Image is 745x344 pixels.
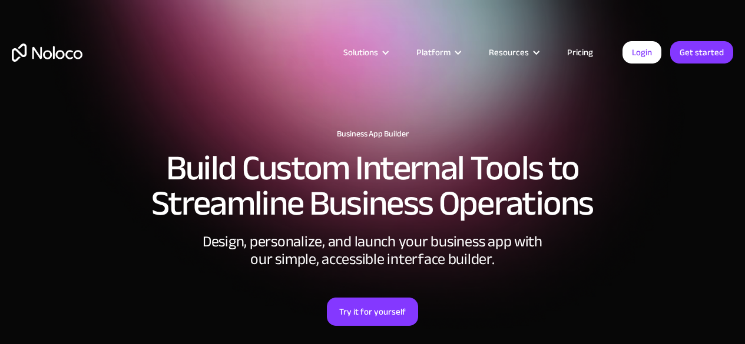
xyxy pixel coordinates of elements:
div: Resources [474,45,552,60]
div: Resources [489,45,529,60]
a: home [12,44,82,62]
a: Pricing [552,45,608,60]
div: Solutions [343,45,378,60]
a: Try it for yourself [327,298,418,326]
a: Login [623,41,661,64]
div: Design, personalize, and launch your business app with our simple, accessible interface builder. [196,233,549,268]
div: Solutions [329,45,402,60]
h1: Business App Builder [12,129,733,139]
a: Get started [670,41,733,64]
div: Platform [402,45,474,60]
div: Platform [416,45,451,60]
h2: Build Custom Internal Tools to Streamline Business Operations [12,151,733,221]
